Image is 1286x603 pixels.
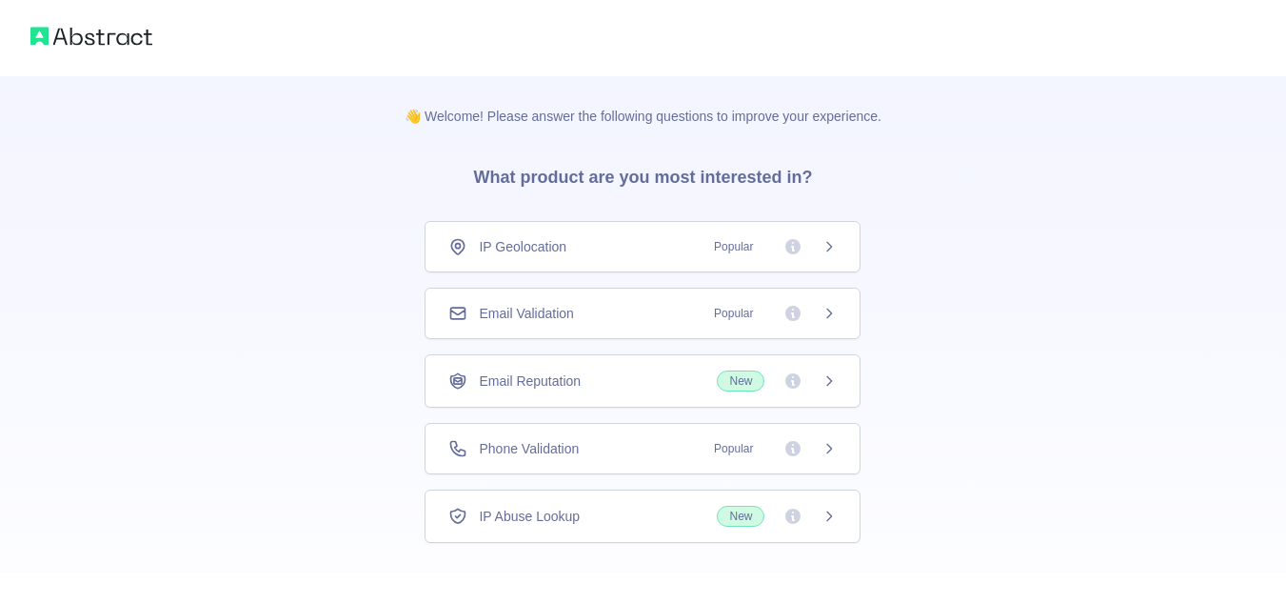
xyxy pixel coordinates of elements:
[374,76,912,126] p: 👋 Welcome! Please answer the following questions to improve your experience.
[702,304,764,323] span: Popular
[479,372,581,391] span: Email Reputation
[702,237,764,256] span: Popular
[479,304,573,323] span: Email Validation
[717,371,764,392] span: New
[479,507,580,526] span: IP Abuse Lookup
[702,439,764,458] span: Popular
[443,126,842,221] h3: What product are you most interested in?
[479,439,579,458] span: Phone Validation
[717,506,764,527] span: New
[30,23,152,50] img: Abstract logo
[479,237,566,256] span: IP Geolocation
